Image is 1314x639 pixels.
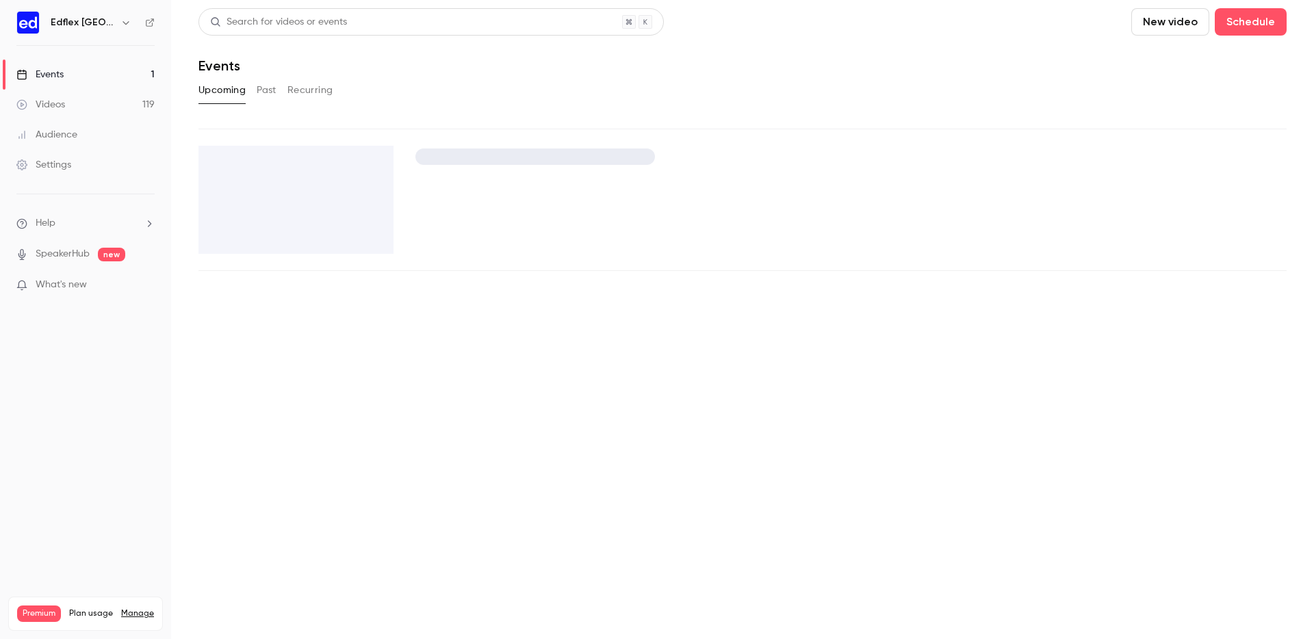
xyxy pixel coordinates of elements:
[36,247,90,261] a: SpeakerHub
[98,248,125,261] span: new
[1215,8,1287,36] button: Schedule
[121,608,154,619] a: Manage
[16,98,65,112] div: Videos
[16,128,77,142] div: Audience
[16,158,71,172] div: Settings
[17,605,61,622] span: Premium
[287,79,333,101] button: Recurring
[69,608,113,619] span: Plan usage
[17,12,39,34] img: Edflex France
[36,216,55,231] span: Help
[198,57,240,74] h1: Events
[51,16,115,29] h6: Edflex [GEOGRAPHIC_DATA]
[210,15,347,29] div: Search for videos or events
[257,79,276,101] button: Past
[36,278,87,292] span: What's new
[198,79,246,101] button: Upcoming
[16,216,155,231] li: help-dropdown-opener
[1131,8,1209,36] button: New video
[16,68,64,81] div: Events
